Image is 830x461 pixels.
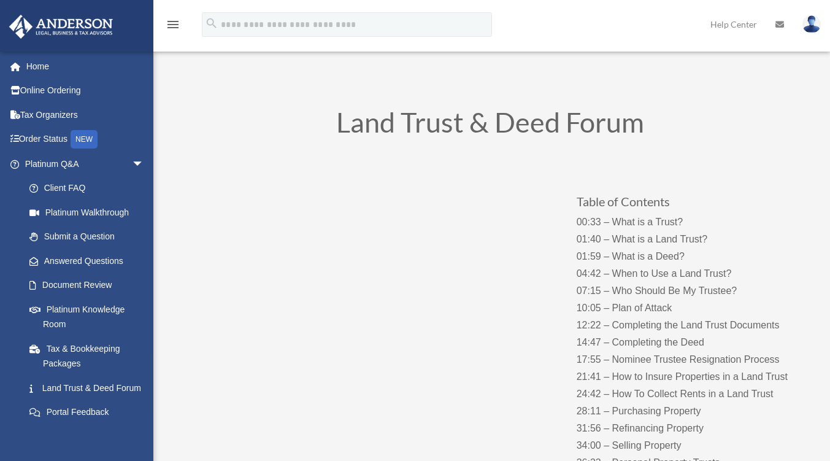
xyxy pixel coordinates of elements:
[17,249,163,273] a: Answered Questions
[9,79,163,103] a: Online Ordering
[17,176,163,201] a: Client FAQ
[9,127,163,152] a: Order StatusNEW
[166,21,180,32] a: menu
[17,336,163,376] a: Tax & Bookkeeping Packages
[166,17,180,32] i: menu
[577,195,814,214] h3: Table of Contents
[17,225,163,249] a: Submit a Question
[17,400,163,425] a: Portal Feedback
[802,15,821,33] img: User Pic
[205,17,218,30] i: search
[17,273,163,298] a: Document Review
[6,15,117,39] img: Anderson Advisors Platinum Portal
[17,297,163,336] a: Platinum Knowledge Room
[71,130,98,149] div: NEW
[9,152,163,176] a: Platinum Q&Aarrow_drop_down
[17,200,163,225] a: Platinum Walkthrough
[17,376,156,400] a: Land Trust & Deed Forum
[132,152,156,177] span: arrow_drop_down
[9,103,163,127] a: Tax Organizers
[9,54,163,79] a: Home
[166,109,815,142] h1: Land Trust & Deed Forum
